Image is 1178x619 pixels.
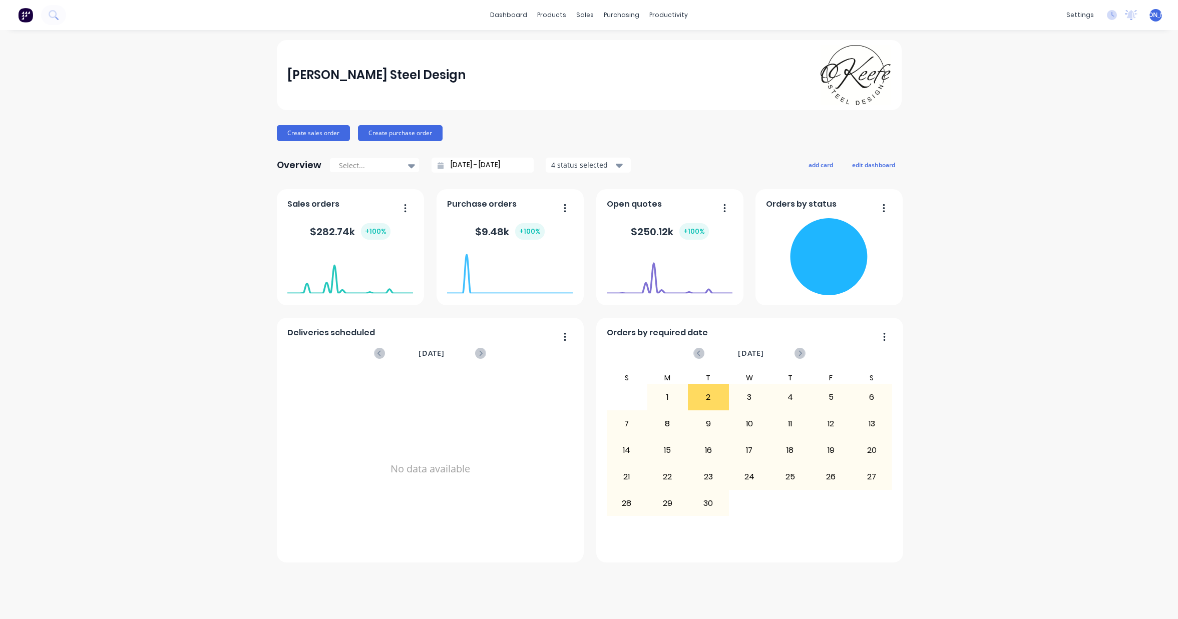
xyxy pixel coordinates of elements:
[688,464,728,489] div: 23
[770,385,810,410] div: 4
[852,411,892,436] div: 13
[648,491,688,516] div: 29
[358,125,443,141] button: Create purchase order
[802,158,840,171] button: add card
[277,155,321,175] div: Overview
[679,223,709,240] div: + 100 %
[607,491,647,516] div: 28
[647,372,688,384] div: M
[688,372,729,384] div: T
[852,464,892,489] div: 27
[846,158,902,171] button: edit dashboard
[811,411,851,436] div: 12
[475,223,545,240] div: $ 9.48k
[419,348,445,359] span: [DATE]
[447,198,517,210] span: Purchase orders
[606,372,647,384] div: S
[648,464,688,489] div: 22
[688,385,728,410] div: 2
[571,8,599,23] div: sales
[648,411,688,436] div: 8
[770,438,810,463] div: 18
[546,158,631,173] button: 4 status selected
[515,223,545,240] div: + 100 %
[1061,8,1099,23] div: settings
[688,411,728,436] div: 9
[729,411,769,436] div: 10
[729,438,769,463] div: 17
[361,223,390,240] div: + 100 %
[287,65,466,85] div: [PERSON_NAME] Steel Design
[766,198,837,210] span: Orders by status
[688,491,728,516] div: 30
[770,411,810,436] div: 11
[607,438,647,463] div: 14
[648,438,688,463] div: 15
[851,372,892,384] div: S
[287,372,573,566] div: No data available
[811,385,851,410] div: 5
[852,385,892,410] div: 6
[607,198,662,210] span: Open quotes
[738,348,764,359] span: [DATE]
[551,160,614,170] div: 4 status selected
[287,327,375,339] span: Deliveries scheduled
[821,45,891,105] img: O'Keefe Steel Design
[485,8,532,23] a: dashboard
[277,125,350,141] button: Create sales order
[631,223,709,240] div: $ 250.12k
[644,8,693,23] div: productivity
[811,372,852,384] div: F
[811,438,851,463] div: 19
[729,464,769,489] div: 24
[729,385,769,410] div: 3
[770,464,810,489] div: 25
[287,198,339,210] span: Sales orders
[310,223,390,240] div: $ 282.74k
[852,438,892,463] div: 20
[607,464,647,489] div: 21
[648,385,688,410] div: 1
[811,464,851,489] div: 26
[729,372,770,384] div: W
[532,8,571,23] div: products
[607,411,647,436] div: 7
[688,438,728,463] div: 16
[18,8,33,23] img: Factory
[599,8,644,23] div: purchasing
[769,372,811,384] div: T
